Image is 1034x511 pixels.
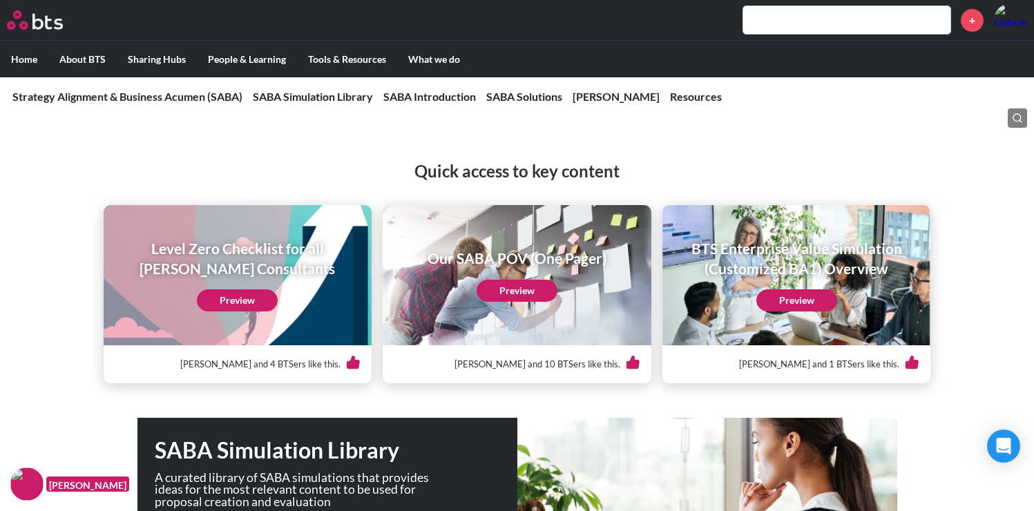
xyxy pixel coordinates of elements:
[197,289,278,311] a: Preview
[117,41,197,77] label: Sharing Hubs
[10,467,44,501] img: F
[46,476,129,492] figcaption: [PERSON_NAME]
[672,238,921,279] h1: BTS Enterprise Value Simulation (Customized BA1) Overview
[383,90,476,103] a: SABA Introduction
[673,345,920,383] div: [PERSON_NAME] and 1 BTSers like this.
[994,3,1027,37] img: Gabriela Amorim
[397,41,471,77] label: What we do
[573,90,660,103] a: [PERSON_NAME]
[113,238,363,279] h1: Level Zero Checklist for all [PERSON_NAME] Consultants
[155,472,445,508] p: A curated library of SABA simulations that provides ideas for the most relevant content to be use...
[12,90,242,103] a: Strategy Alignment & Business Acumen (SABA)
[297,41,397,77] label: Tools & Resources
[115,345,361,383] div: [PERSON_NAME] and 4 BTSers like this.
[48,41,117,77] label: About BTS
[961,9,984,32] a: +
[670,90,722,103] a: Resources
[428,248,606,268] h1: Our SABA POV (One Pager)
[7,10,63,30] img: BTS Logo
[253,90,373,103] a: SABA Simulation Library
[197,41,297,77] label: People & Learning
[155,435,517,466] h1: SABA Simulation Library
[477,280,557,302] a: Preview
[756,289,837,311] a: Preview
[7,10,88,30] a: Go home
[394,345,640,383] div: [PERSON_NAME] and 10 BTSers like this.
[486,90,562,103] a: SABA Solutions
[987,430,1020,463] div: Open Intercom Messenger
[994,3,1027,37] a: Profile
